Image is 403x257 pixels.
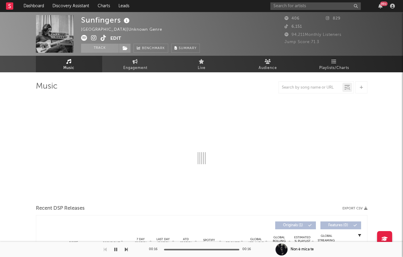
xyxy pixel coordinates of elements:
[63,64,74,72] span: Music
[320,221,361,229] button: Features(0)
[235,56,301,72] a: Audience
[155,237,171,248] span: Last Day Spotify Plays
[81,26,169,33] div: [GEOGRAPHIC_DATA] | Unknown Genre
[81,44,119,53] button: Track
[102,56,168,72] a: Engagement
[285,17,300,20] span: 406
[279,224,307,227] span: Originals ( 1 )
[200,238,218,247] span: Spotify Popularity
[110,35,121,42] button: Edit
[271,236,288,250] span: Global Rolling 7D Audio Streams
[149,246,161,253] div: 00:16
[378,4,383,8] button: 99+
[291,247,314,252] div: Non è mica te
[285,40,319,44] span: Jump Score: 71.3
[123,64,147,72] span: Engagement
[134,44,168,53] a: Benchmark
[294,236,311,250] span: Estimated % Playlist Streams Last Day
[198,64,206,72] span: Live
[54,240,94,245] div: Name
[275,221,316,229] button: Originals(1)
[248,237,264,248] span: Global ATD Audio Streams
[133,237,149,248] span: 7 Day Spotify Plays
[270,2,361,10] input: Search for artists
[36,205,85,212] span: Recent DSP Releases
[171,44,200,53] button: Summary
[81,15,131,25] div: Sunfingers
[380,2,388,6] div: 99 +
[178,237,194,248] span: ATD Spotify Plays
[285,25,302,29] span: 6,151
[168,56,235,72] a: Live
[179,47,197,50] span: Summary
[324,224,352,227] span: Features ( 0 )
[226,241,240,245] span: Released
[342,207,367,210] button: Export CSV
[142,45,165,52] span: Benchmark
[285,33,342,37] span: 94,211 Monthly Listeners
[301,56,367,72] a: Playlists/Charts
[317,234,335,252] div: Global Streaming Trend (Last 60D)
[102,241,120,245] span: Copyright
[259,64,277,72] span: Audience
[326,17,341,20] span: 829
[36,56,102,72] a: Music
[279,85,342,90] input: Search by song name or URL
[242,246,254,253] div: 00:16
[319,64,349,72] span: Playlists/Charts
